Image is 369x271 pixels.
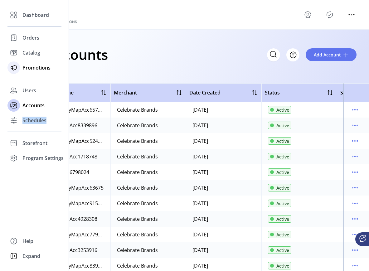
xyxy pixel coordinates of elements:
[117,168,158,176] div: Celebrate Brands
[186,227,261,242] td: [DATE]
[276,200,289,207] span: Active
[186,164,261,180] td: [DATE]
[303,10,313,20] button: menu
[314,51,341,58] span: Add Account
[350,167,360,177] button: menu
[286,48,299,61] button: Filter Button
[117,215,158,223] div: Celebrate Brands
[22,102,45,109] span: Accounts
[117,262,158,269] div: Celebrate Brands
[117,231,158,238] div: Celebrate Brands
[350,214,360,224] button: menu
[186,149,261,164] td: [DATE]
[117,106,158,114] div: Celebrate Brands
[41,137,104,145] div: DependencyMapAcc5240017
[186,180,261,196] td: [DATE]
[186,196,261,211] td: [DATE]
[22,237,33,245] span: Help
[22,49,40,56] span: Catalog
[22,34,39,41] span: Orders
[186,211,261,227] td: [DATE]
[276,153,289,160] span: Active
[189,89,221,96] span: Date Created
[22,87,36,94] span: Users
[22,139,47,147] span: Storefront
[350,245,360,255] button: menu
[41,200,104,207] div: DependencyMapAcc9152079
[47,44,108,65] h1: Accounts
[41,184,104,191] div: DependencyMapAcc63675
[350,105,360,115] button: menu
[276,107,289,113] span: Active
[350,198,360,208] button: menu
[117,184,158,191] div: Celebrate Brands
[276,122,289,129] span: Active
[186,133,261,149] td: [DATE]
[276,231,289,238] span: Active
[117,153,158,160] div: Celebrate Brands
[276,216,289,222] span: Active
[350,183,360,193] button: menu
[276,169,289,176] span: Active
[22,11,49,19] span: Dashboard
[186,242,261,258] td: [DATE]
[41,153,97,160] div: AutomationAcc1718748
[276,247,289,254] span: Active
[117,122,158,129] div: Celebrate Brands
[265,89,280,96] span: Status
[41,231,104,238] div: DependencyMapAcc7792866
[350,230,360,240] button: menu
[41,262,104,269] div: DependencyMapAcc839674
[186,118,261,133] td: [DATE]
[347,10,357,20] button: menu
[41,122,97,129] div: AutomationAcc8339896
[350,120,360,130] button: menu
[114,89,137,96] span: Merchant
[186,102,261,118] td: [DATE]
[340,89,362,96] span: Schedule
[276,263,289,269] span: Active
[306,48,357,61] button: Add Account
[276,185,289,191] span: Active
[22,117,46,124] span: Schedules
[22,64,51,71] span: Promotions
[22,252,40,260] span: Expand
[117,137,158,145] div: Celebrate Brands
[41,106,104,114] div: DependencyMapAcc6577821
[350,261,360,271] button: menu
[276,138,289,144] span: Active
[22,154,64,162] span: Program Settings
[350,136,360,146] button: menu
[325,10,335,20] button: Publisher Panel
[117,246,158,254] div: Celebrate Brands
[41,246,97,254] div: AutomationAcc3253916
[350,152,360,162] button: menu
[41,215,97,223] div: AutomationAcc4928308
[117,200,158,207] div: Celebrate Brands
